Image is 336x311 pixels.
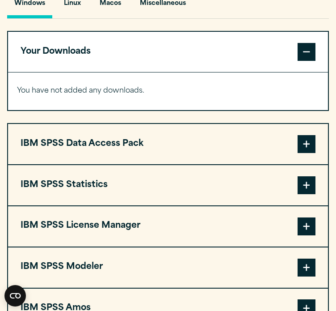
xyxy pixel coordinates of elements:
[8,32,328,72] button: Your Downloads
[8,247,328,288] button: IBM SPSS Modeler
[4,285,26,307] button: Open CMP widget
[8,124,328,164] button: IBM SPSS Data Access Pack
[17,85,319,98] p: You have not added any downloads.
[8,206,328,247] button: IBM SPSS License Manager
[8,165,328,205] button: IBM SPSS Statistics
[8,72,328,110] div: Your Downloads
